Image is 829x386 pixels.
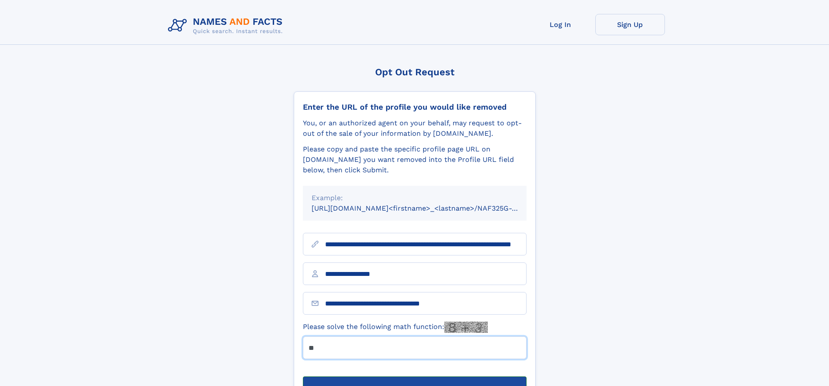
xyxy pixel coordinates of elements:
a: Log In [526,14,595,35]
img: Logo Names and Facts [164,14,290,37]
div: Example: [312,193,518,203]
a: Sign Up [595,14,665,35]
div: Enter the URL of the profile you would like removed [303,102,527,112]
div: Opt Out Request [294,67,536,77]
label: Please solve the following math function: [303,322,488,333]
div: You, or an authorized agent on your behalf, may request to opt-out of the sale of your informatio... [303,118,527,139]
small: [URL][DOMAIN_NAME]<firstname>_<lastname>/NAF325G-xxxxxxxx [312,204,543,212]
div: Please copy and paste the specific profile page URL on [DOMAIN_NAME] you want removed into the Pr... [303,144,527,175]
